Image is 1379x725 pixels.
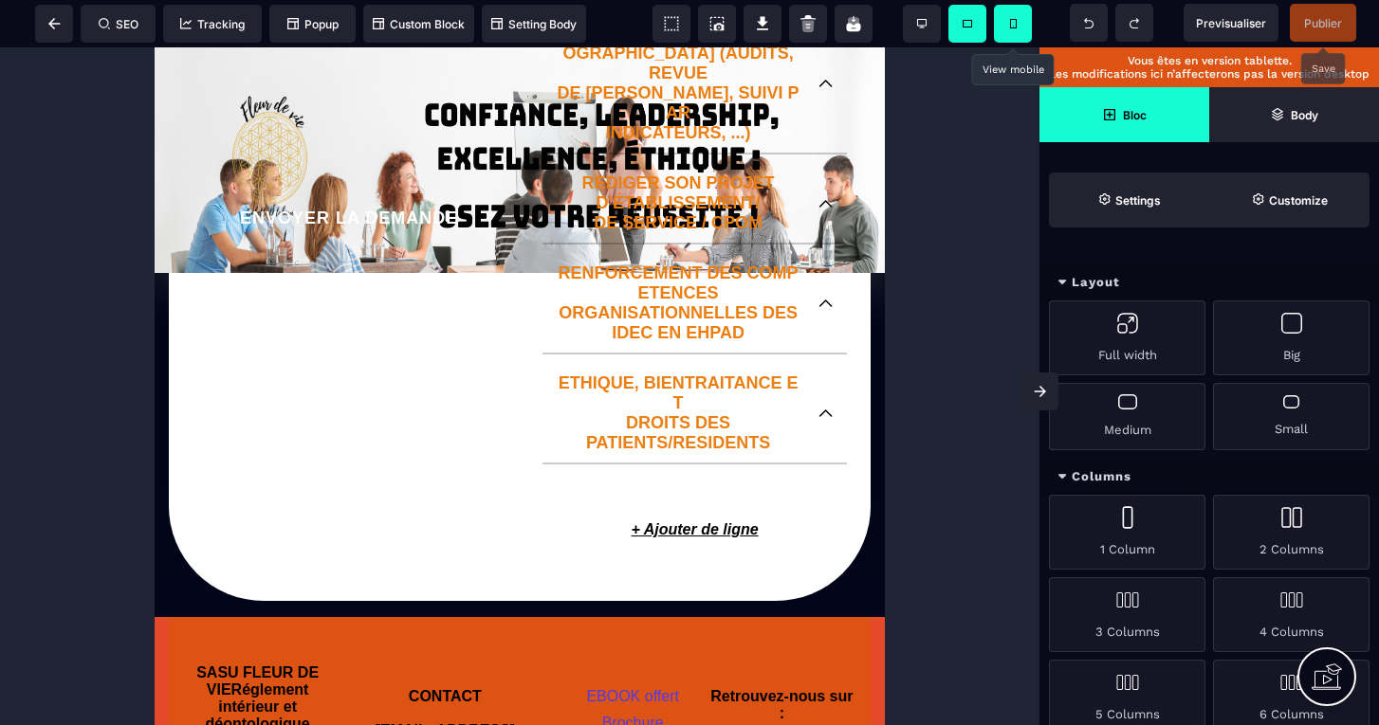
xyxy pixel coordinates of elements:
[698,5,736,43] span: Screenshot
[653,5,690,43] span: View components
[402,326,645,406] p: ETHIQUE, BIENTRAITANCE ET DROITS DES PATIENTS/RESIDENTS
[1049,577,1205,652] div: 3 Columns
[491,17,577,31] span: Setting Body
[1269,193,1328,208] strong: Customize
[1213,383,1370,450] div: Small
[1049,383,1205,450] div: Medium
[287,17,339,31] span: Popup
[556,641,703,674] b: Retrouvez-nous sur :
[1039,460,1379,495] div: Columns
[1049,300,1205,375] div: Full width
[1049,495,1205,570] div: 1 Column
[42,617,168,650] b: SASU FLEUR DE VIE
[1049,54,1370,67] p: Vous êtes en version tablette.
[62,146,327,194] button: ENVOYER LA DEMANDE
[1213,300,1370,375] div: Big
[1291,108,1318,122] strong: Body
[99,17,138,31] span: SEO
[1039,265,1379,300] div: Layout
[402,216,645,296] p: RENFORCEMENT DES COMPETENCES ORGANISATIONNELLES DES IDEC EN EHPAD
[1304,16,1342,30] span: Publier
[1049,172,1209,227] span: Settings
[448,667,509,683] a: Brochure
[1209,172,1370,227] span: Open Style Manager
[373,17,465,31] span: Custom Block
[1115,193,1161,208] strong: Settings
[1039,87,1209,142] span: Open Blocks
[1123,108,1147,122] strong: Bloc
[180,17,245,31] span: Tracking
[378,464,702,500] p: + Ajouter de ligne
[1209,87,1379,142] span: Open Layer Manager
[1213,495,1370,570] div: 2 Columns
[1213,577,1370,652] div: 4 Columns
[1196,16,1266,30] span: Previsualiser
[432,641,524,657] a: EBOOK offert
[1184,4,1278,42] span: Preview
[402,126,645,186] p: REDIGER SON PROJET D'ÉTABLISSEMENT/ DE SERVICE / CPOM
[1049,67,1370,81] p: Les modifications ici n’affecterons pas la version desktop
